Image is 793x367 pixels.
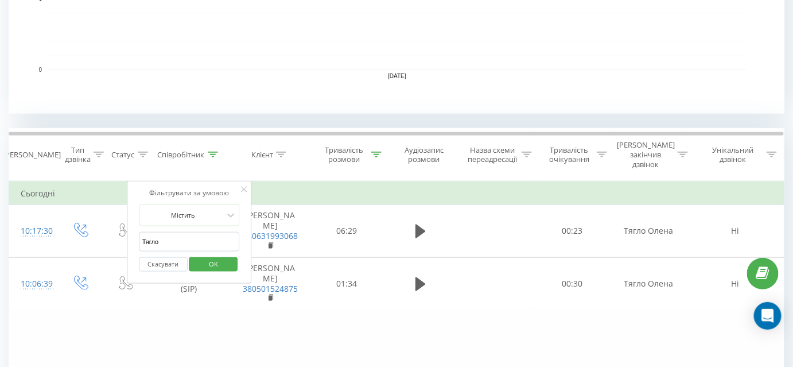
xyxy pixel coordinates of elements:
[3,150,61,160] div: [PERSON_NAME]
[38,67,42,73] text: 0
[139,257,188,272] button: Скасувати
[189,257,238,272] button: OK
[535,205,610,258] td: 00:23
[139,187,240,199] div: Фільтрувати за умовою
[687,257,784,310] td: Ні
[251,150,273,160] div: Клієнт
[320,145,368,165] div: Тривалість розмови
[243,230,298,241] a: 380631993068
[754,302,782,330] div: Open Intercom Messenger
[395,145,454,165] div: Аудіозапис розмови
[309,205,384,258] td: 06:29
[231,205,309,258] td: [PERSON_NAME]
[21,220,45,242] div: 10:17:30
[65,145,91,165] div: Тип дзвінка
[545,145,594,165] div: Тривалість очікування
[309,257,384,310] td: 01:34
[687,205,784,258] td: Ні
[609,205,687,258] td: Тягло Олена
[609,257,687,310] td: Тягло Олена
[535,257,610,310] td: 00:30
[21,273,45,295] div: 10:06:39
[388,74,406,80] text: [DATE]
[702,145,764,165] div: Унікальний дзвінок
[139,232,240,252] input: Введіть значення
[231,257,309,310] td: [PERSON_NAME]
[112,150,135,160] div: Статус
[617,140,675,169] div: [PERSON_NAME] закінчив дзвінок
[243,283,298,294] a: 380501524875
[197,255,230,273] span: OK
[9,182,784,205] td: Сьогодні
[158,150,205,160] div: Співробітник
[467,145,518,165] div: Назва схеми переадресації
